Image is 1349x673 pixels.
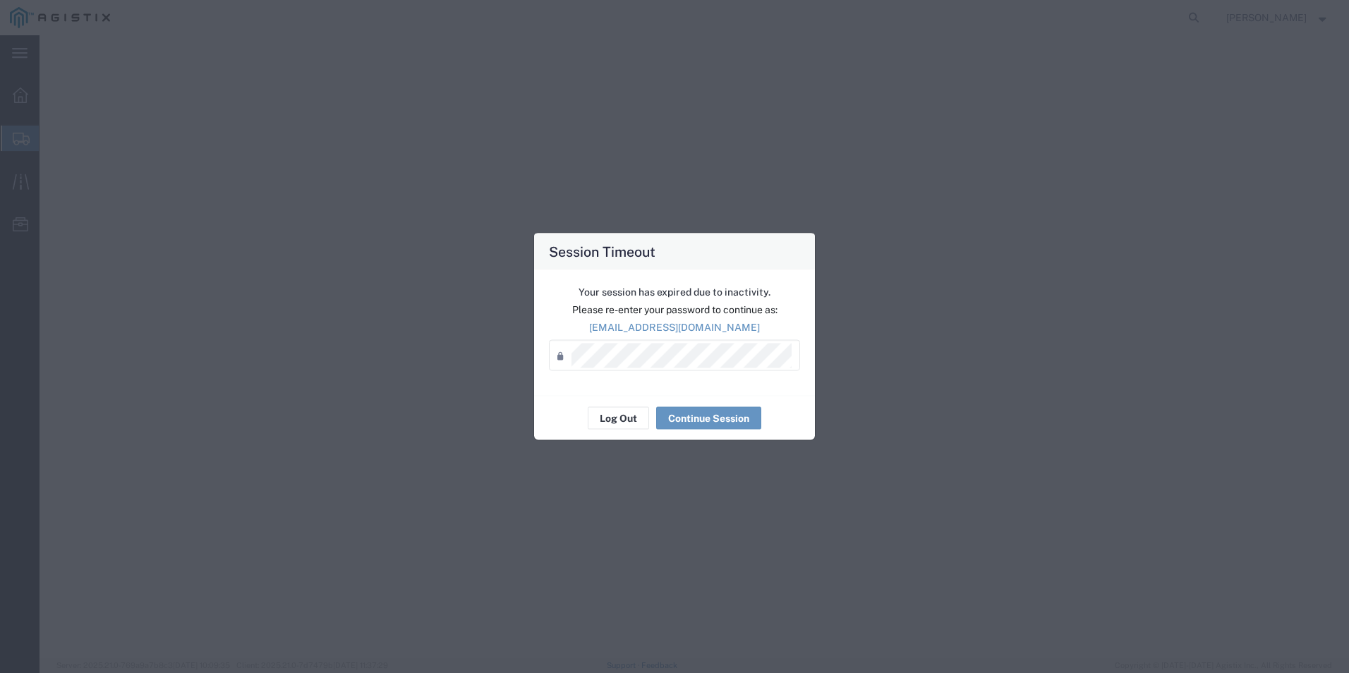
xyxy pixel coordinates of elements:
[588,407,649,430] button: Log Out
[549,320,800,335] p: [EMAIL_ADDRESS][DOMAIN_NAME]
[549,241,655,262] h4: Session Timeout
[549,303,800,317] p: Please re-enter your password to continue as:
[549,285,800,300] p: Your session has expired due to inactivity.
[656,407,761,430] button: Continue Session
